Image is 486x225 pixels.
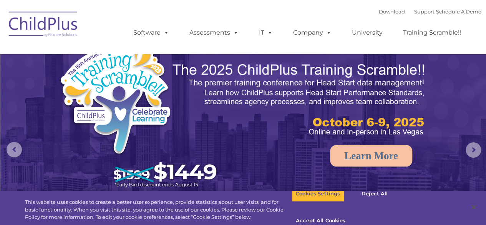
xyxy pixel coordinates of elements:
[182,25,246,40] a: Assessments
[25,198,292,221] div: This website uses cookies to create a better user experience, provide statistics about user visit...
[436,8,481,15] a: Schedule A Demo
[351,186,399,202] button: Reject All
[292,186,344,202] button: Cookies Settings
[107,82,139,88] span: Phone number
[330,145,412,167] a: Learn More
[465,199,482,216] button: Close
[379,8,481,15] font: |
[395,25,469,40] a: Training Scramble!!
[107,51,130,57] span: Last name
[251,25,280,40] a: IT
[285,25,339,40] a: Company
[414,8,435,15] a: Support
[344,25,390,40] a: University
[126,25,177,40] a: Software
[379,8,405,15] a: Download
[5,6,82,45] img: ChildPlus by Procare Solutions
